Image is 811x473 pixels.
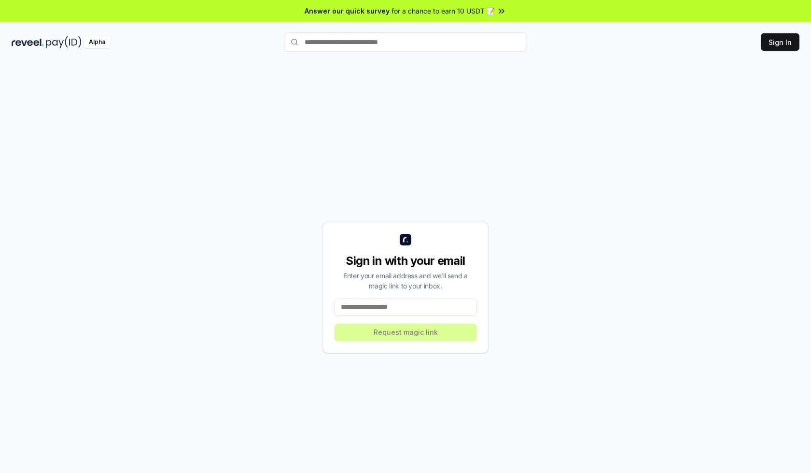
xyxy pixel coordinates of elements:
[335,271,476,291] div: Enter your email address and we’ll send a magic link to your inbox.
[392,6,495,16] span: for a chance to earn 10 USDT 📝
[46,36,82,48] img: pay_id
[335,253,476,269] div: Sign in with your email
[305,6,390,16] span: Answer our quick survey
[84,36,111,48] div: Alpha
[400,234,411,245] img: logo_small
[761,33,799,51] button: Sign In
[12,36,44,48] img: reveel_dark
